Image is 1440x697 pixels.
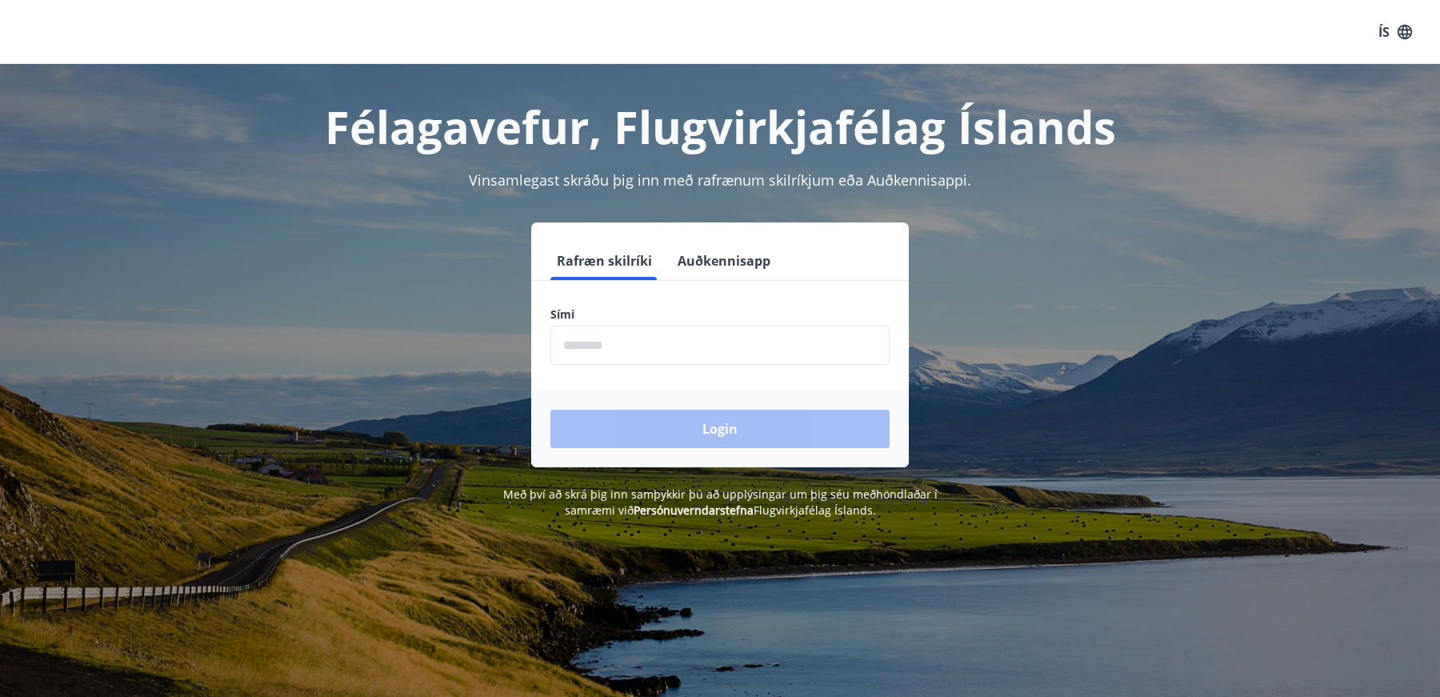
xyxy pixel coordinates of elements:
[1370,18,1421,46] button: ÍS
[163,96,1277,157] h1: Félagavefur, Flugvirkjafélag Íslands
[671,242,777,280] button: Auðkennisapp
[503,487,938,518] span: Með því að skrá þig inn samþykkir þú að upplýsingar um þig séu meðhöndlaðar í samræmi við Flugvir...
[469,170,971,190] span: Vinsamlegast skráðu þig inn með rafrænum skilríkjum eða Auðkennisappi.
[550,306,890,322] label: Sími
[634,503,754,518] a: Persónuverndarstefna
[550,242,658,280] button: Rafræn skilríki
